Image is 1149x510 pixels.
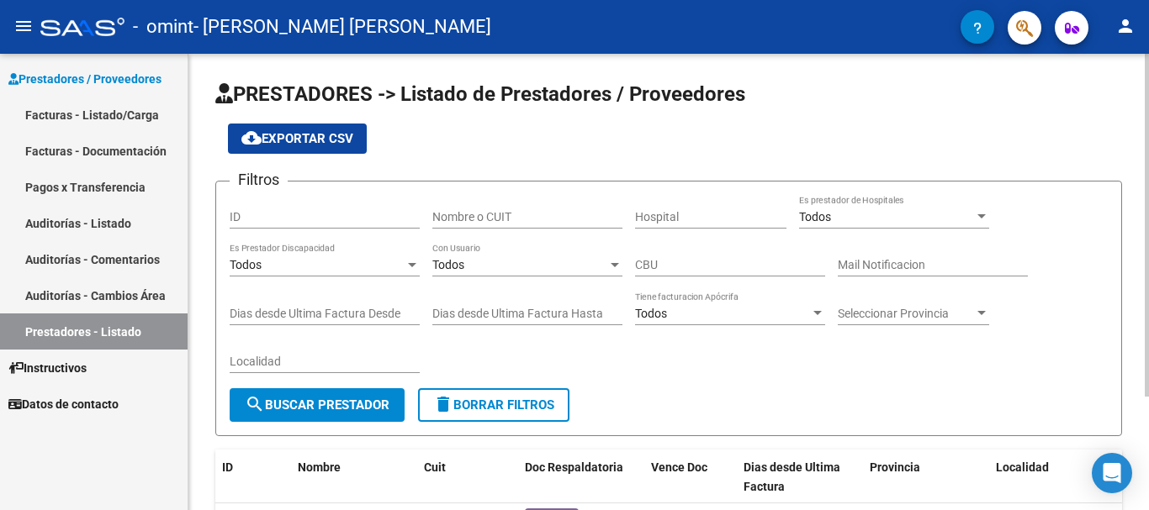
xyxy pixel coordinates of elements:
span: Instructivos [8,359,87,377]
mat-icon: delete [433,394,453,414]
span: Todos [230,258,262,271]
mat-icon: cloud_download [241,128,262,148]
mat-icon: search [245,394,265,414]
button: Buscar Prestador [230,388,405,422]
span: Buscar Prestador [245,397,389,413]
div: Open Intercom Messenger [1092,453,1132,493]
span: - omint [133,8,193,45]
span: Seleccionar Provincia [838,307,974,321]
span: Todos [432,258,464,271]
span: PRESTADORES -> Listado de Prestadores / Proveedores [215,82,745,106]
span: Todos [799,210,831,223]
datatable-header-cell: Doc Respaldatoria [518,450,644,505]
span: Doc Respaldatoria [525,460,623,474]
button: Borrar Filtros [418,388,569,422]
datatable-header-cell: Localidad [989,450,1115,505]
span: ID [222,460,233,474]
span: Vence Doc [651,460,707,474]
h3: Filtros [230,168,288,192]
span: - [PERSON_NAME] [PERSON_NAME] [193,8,491,45]
button: Exportar CSV [228,124,367,154]
datatable-header-cell: Nombre [291,450,417,505]
span: Dias desde Ultima Factura [744,460,840,493]
span: Borrar Filtros [433,397,554,413]
span: Localidad [996,460,1049,474]
datatable-header-cell: Cuit [417,450,518,505]
span: Provincia [870,460,920,474]
span: Cuit [424,460,446,474]
mat-icon: person [1115,16,1136,36]
span: Todos [635,307,667,320]
mat-icon: menu [13,16,34,36]
span: Datos de contacto [8,395,119,413]
datatable-header-cell: ID [215,450,291,505]
datatable-header-cell: Dias desde Ultima Factura [737,450,863,505]
datatable-header-cell: Vence Doc [644,450,737,505]
datatable-header-cell: Provincia [863,450,989,505]
span: Nombre [298,460,341,474]
span: Exportar CSV [241,131,353,146]
span: Prestadores / Proveedores [8,70,161,88]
